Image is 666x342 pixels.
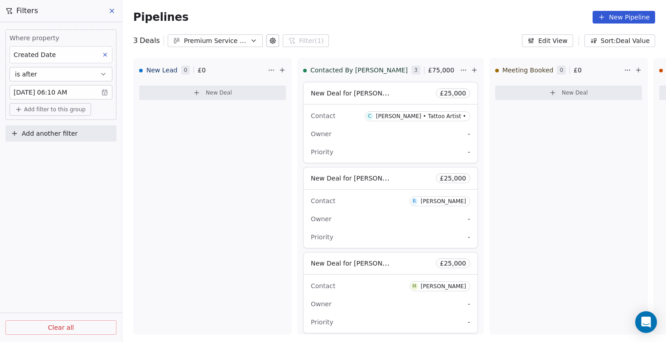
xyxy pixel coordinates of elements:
[574,66,582,75] span: £ 0
[440,89,466,98] span: £ 25,000
[311,215,332,223] span: Owner
[311,89,458,97] span: New Deal for [PERSON_NAME] • Tattoo Artist •
[311,112,335,119] span: Contact
[440,259,466,268] span: £ 25,000
[468,129,470,138] span: -
[5,320,116,335] button: Clear all
[22,129,77,138] span: Add another filter
[412,283,416,290] div: M
[593,11,655,24] button: New Pipeline
[311,233,333,241] span: Priority
[14,88,67,97] span: [DATE] 06:10 AM
[133,11,188,24] span: Pipelines
[10,33,112,43] span: Where property
[16,5,38,16] span: Filters
[468,318,470,327] span: -
[303,58,458,82] div: Contacted By [PERSON_NAME]3£75,000
[311,259,406,267] span: New Deal for [PERSON_NAME]
[468,147,470,157] span: -
[584,34,655,47] button: Sort: Deal Value
[495,85,642,100] button: New Deal
[311,318,333,326] span: Priority
[303,167,478,248] div: New Deal for [PERSON_NAME]£25,000ContactR[PERSON_NAME]Owner-Priority-
[421,198,466,204] div: [PERSON_NAME]
[15,70,37,79] span: is after
[311,174,406,182] span: New Deal for [PERSON_NAME]
[495,58,622,82] div: Meeting Booked0£0
[411,66,420,75] span: 3
[468,299,470,309] span: -
[311,300,332,308] span: Owner
[310,66,408,75] span: Contacted By [PERSON_NAME]
[139,85,286,100] button: New Deal
[184,36,246,46] div: Premium Service Businesses
[10,67,112,81] button: is after
[139,58,266,82] div: New Lead0£0
[468,214,470,223] span: -
[635,311,657,333] div: Open Intercom Messenger
[311,148,333,156] span: Priority
[303,252,478,333] div: New Deal for [PERSON_NAME]£25,000ContactM[PERSON_NAME]Owner-Priority-
[311,130,332,138] span: Owner
[557,66,566,75] span: 0
[24,106,86,113] span: Add filter to this group
[440,174,466,183] span: £ 25,000
[368,113,371,120] div: C
[283,34,329,47] button: Filter(1)
[421,283,466,290] div: [PERSON_NAME]
[140,35,160,46] span: Deals
[562,89,588,96] span: New Deal
[502,66,554,75] span: Meeting Booked
[413,198,416,205] div: R
[181,66,190,75] span: 0
[468,233,470,242] span: -
[48,323,74,332] span: Clear all
[303,82,478,163] div: New Deal for [PERSON_NAME] • Tattoo Artist •£25,000ContactC[PERSON_NAME] • Tattoo Artist •Owner-P...
[146,66,178,75] span: New Lead
[14,51,56,58] span: Created Date
[376,113,466,119] div: [PERSON_NAME] • Tattoo Artist •
[428,66,454,75] span: £ 75,000
[311,197,335,204] span: Contact
[522,34,573,47] button: Edit View
[206,89,232,96] span: New Deal
[133,35,160,46] div: 3
[311,282,335,290] span: Contact
[198,66,206,75] span: £ 0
